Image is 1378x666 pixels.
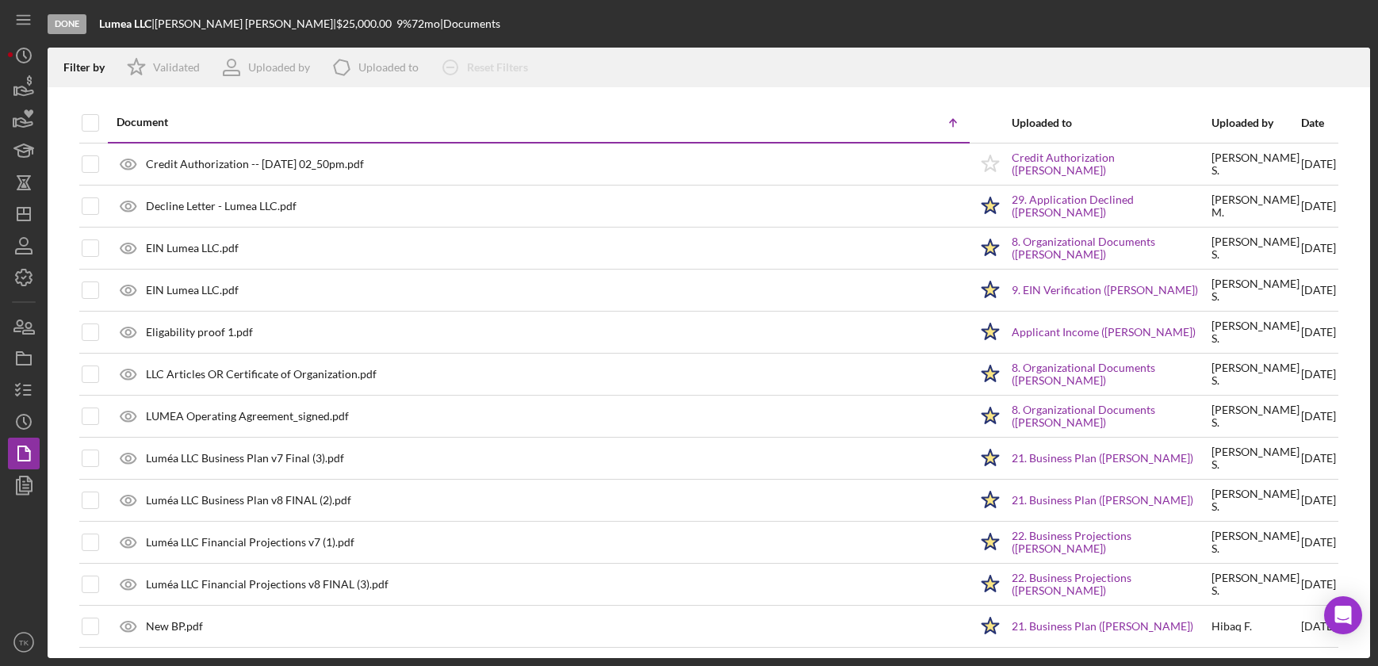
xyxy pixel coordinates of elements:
[146,200,297,212] div: Decline Letter - Lumea LLC.pdf
[1211,572,1300,597] div: [PERSON_NAME] S .
[440,17,500,30] div: | Documents
[19,638,29,647] text: TK
[1012,117,1210,129] div: Uploaded to
[1301,144,1336,185] div: [DATE]
[99,17,155,30] div: |
[396,17,411,30] div: 9 %
[146,536,354,549] div: Luméa LLC Financial Projections v7 (1).pdf
[1301,480,1336,520] div: [DATE]
[146,494,351,507] div: Luméa LLC Business Plan v8 FINAL (2).pdf
[1211,530,1300,555] div: [PERSON_NAME] S .
[1301,270,1336,310] div: [DATE]
[1211,117,1300,129] div: Uploaded by
[1012,193,1210,219] a: 29. Application Declined ([PERSON_NAME])
[1012,151,1210,177] a: Credit Authorization ([PERSON_NAME])
[336,17,396,30] div: $25,000.00
[1012,572,1210,597] a: 22. Business Projections ([PERSON_NAME])
[1211,151,1300,177] div: [PERSON_NAME] S .
[1301,607,1336,646] div: [DATE]
[411,17,440,30] div: 72 mo
[1301,117,1336,129] div: Date
[155,17,336,30] div: [PERSON_NAME] [PERSON_NAME] |
[63,61,117,74] div: Filter by
[1012,326,1196,339] a: Applicant Income ([PERSON_NAME])
[1211,235,1300,261] div: [PERSON_NAME] S .
[48,14,86,34] div: Done
[248,61,310,74] div: Uploaded by
[1301,186,1336,226] div: [DATE]
[1301,228,1336,268] div: [DATE]
[153,61,200,74] div: Validated
[431,52,544,83] button: Reset Filters
[146,578,389,591] div: Luméa LLC Financial Projections v8 FINAL (3).pdf
[1301,354,1336,394] div: [DATE]
[146,410,349,423] div: LUMEA Operating Agreement_signed.pdf
[1301,312,1336,352] div: [DATE]
[146,620,203,633] div: New BP.pdf
[146,158,364,170] div: Credit Authorization -- [DATE] 02_50pm.pdf
[467,52,528,83] div: Reset Filters
[1012,284,1198,297] a: 9. EIN Verification ([PERSON_NAME])
[146,242,239,255] div: EIN Lumea LLC.pdf
[1012,235,1210,261] a: 8. Organizational Documents ([PERSON_NAME])
[146,284,239,297] div: EIN Lumea LLC.pdf
[146,368,377,381] div: LLC Articles OR Certificate of Organization.pdf
[1012,362,1210,387] a: 8. Organizational Documents ([PERSON_NAME])
[99,17,151,30] b: Lumea LLC
[1211,193,1300,219] div: [PERSON_NAME] M .
[1012,620,1193,633] a: 21. Business Plan ([PERSON_NAME])
[1301,565,1336,604] div: [DATE]
[1211,404,1300,429] div: [PERSON_NAME] S .
[1211,320,1300,345] div: [PERSON_NAME] S .
[146,326,253,339] div: Eligability proof 1.pdf
[1012,404,1210,429] a: 8. Organizational Documents ([PERSON_NAME])
[8,626,40,658] button: TK
[146,452,344,465] div: Luméa LLC Business Plan v7 Final (3).pdf
[117,116,543,128] div: Document
[1211,277,1300,303] div: [PERSON_NAME] S .
[1211,446,1300,471] div: [PERSON_NAME] S .
[358,61,419,74] div: Uploaded to
[1324,596,1362,634] div: Open Intercom Messenger
[1211,488,1300,513] div: [PERSON_NAME] S .
[1012,530,1210,555] a: 22. Business Projections ([PERSON_NAME])
[1012,494,1193,507] a: 21. Business Plan ([PERSON_NAME])
[1301,396,1336,436] div: [DATE]
[1301,522,1336,562] div: [DATE]
[1012,452,1193,465] a: 21. Business Plan ([PERSON_NAME])
[1301,438,1336,478] div: [DATE]
[1211,362,1300,387] div: [PERSON_NAME] S .
[1211,620,1252,633] div: Hibaq F .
